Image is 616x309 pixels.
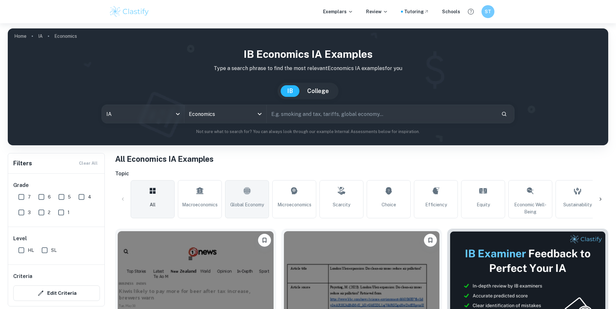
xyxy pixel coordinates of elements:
[150,201,156,208] span: All
[13,235,100,242] h6: Level
[424,234,437,247] button: Bookmark
[382,201,396,208] span: Choice
[13,273,32,280] h6: Criteria
[13,46,603,62] h1: IB Economics IA examples
[425,201,447,208] span: Efficiency
[281,85,299,97] button: IB
[267,105,496,123] input: E.g. smoking and tax, tariffs, global economy...
[323,8,353,15] p: Exemplars
[88,193,91,201] span: 4
[511,201,549,215] span: Economic Well-Being
[230,201,264,208] span: Global Economy
[499,108,510,119] button: Search
[8,28,608,145] img: profile cover
[481,5,494,18] button: ST
[255,109,264,118] button: Open
[182,201,218,208] span: Macroeconomics
[442,8,460,15] a: Schools
[102,105,184,123] div: IA
[465,6,476,17] button: Help and Feedback
[13,65,603,72] p: Type a search phrase to find the most relevant Economics IA examples for you
[366,8,388,15] p: Review
[28,209,31,216] span: 3
[115,153,608,165] h1: All Economics IA Examples
[277,201,311,208] span: Microeconomics
[13,285,100,301] button: Edit Criteria
[54,33,77,40] p: Economics
[51,247,57,254] span: SL
[13,129,603,135] p: Not sure what to search for? You can always look through our example Internal Assessments below f...
[13,159,32,168] h6: Filters
[48,209,50,216] span: 2
[68,209,70,216] span: 1
[13,181,100,189] h6: Grade
[404,8,429,15] a: Tutoring
[563,201,592,208] span: Sustainability
[38,32,43,41] a: IA
[115,170,608,178] h6: Topic
[28,247,34,254] span: HL
[14,32,27,41] a: Home
[477,201,490,208] span: Equity
[484,8,492,15] h6: ST
[28,193,31,201] span: 7
[301,85,335,97] button: College
[258,234,271,247] button: Bookmark
[109,5,150,18] img: Clastify logo
[48,193,51,201] span: 6
[68,193,71,201] span: 5
[333,201,350,208] span: Scarcity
